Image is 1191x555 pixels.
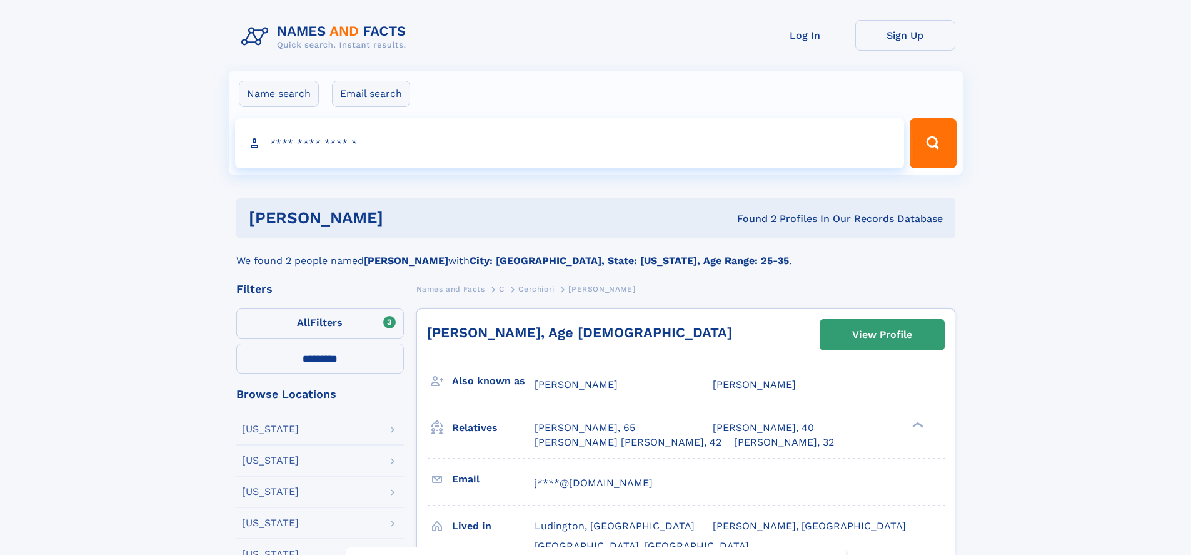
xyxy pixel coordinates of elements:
b: City: [GEOGRAPHIC_DATA], State: [US_STATE], Age Range: 25-35 [470,255,789,267]
h3: Also known as [452,370,535,392]
a: C [499,281,505,297]
h1: [PERSON_NAME] [249,210,560,226]
div: We found 2 people named with . [236,238,955,268]
span: [PERSON_NAME] [535,379,618,390]
div: [US_STATE] [242,487,299,497]
span: [PERSON_NAME], [GEOGRAPHIC_DATA] [713,520,906,532]
h3: Email [452,469,535,490]
label: Email search [332,81,410,107]
h3: Lived in [452,516,535,537]
a: [PERSON_NAME], 32 [734,435,834,449]
div: [US_STATE] [242,518,299,528]
a: Log In [755,20,855,51]
span: [PERSON_NAME] [713,379,796,390]
button: Search Button [910,118,956,168]
img: Logo Names and Facts [236,20,416,54]
label: Filters [236,308,404,339]
span: [PERSON_NAME] [568,285,635,293]
span: Ludington, [GEOGRAPHIC_DATA] [535,520,695,532]
a: [PERSON_NAME], 65 [535,421,635,435]
a: Names and Facts [416,281,485,297]
div: Found 2 Profiles In Our Records Database [560,212,943,226]
label: Name search [239,81,319,107]
a: [PERSON_NAME] [PERSON_NAME], 42 [535,435,721,449]
div: Filters [236,283,404,295]
span: Cerchiori [518,285,554,293]
a: Sign Up [855,20,955,51]
a: View Profile [820,320,944,350]
a: [PERSON_NAME], Age [DEMOGRAPHIC_DATA] [427,325,732,340]
div: Browse Locations [236,389,404,400]
span: [GEOGRAPHIC_DATA], [GEOGRAPHIC_DATA] [535,540,749,552]
div: [US_STATE] [242,456,299,466]
b: [PERSON_NAME] [364,255,448,267]
a: Cerchiori [518,281,554,297]
div: ❯ [909,421,924,429]
span: All [297,317,310,328]
div: View Profile [852,320,912,349]
input: search input [235,118,905,168]
div: [US_STATE] [242,424,299,434]
h3: Relatives [452,417,535,439]
span: C [499,285,505,293]
a: [PERSON_NAME], 40 [713,421,814,435]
